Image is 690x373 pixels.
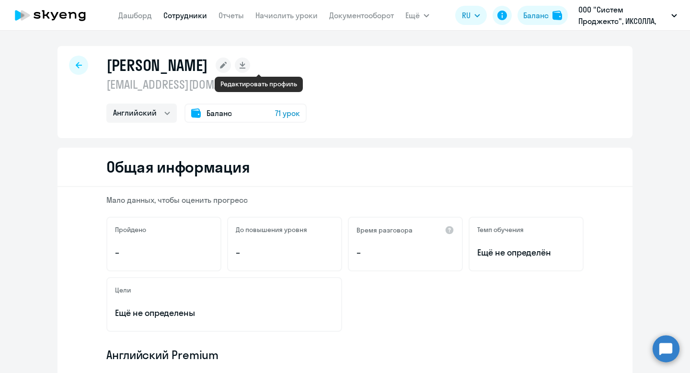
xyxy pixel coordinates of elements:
[115,307,333,319] p: Ещё не определены
[329,11,394,20] a: Документооборот
[106,157,250,176] h2: Общая информация
[356,226,413,234] h5: Время разговора
[517,6,568,25] button: Балансbalance
[578,4,667,27] p: ООО "Систем Проджектс", ИКСОЛЛА, ООО
[163,11,207,20] a: Сотрудники
[462,10,471,21] span: RU
[106,77,307,92] p: [EMAIL_ADDRESS][DOMAIN_NAME]
[106,195,584,205] p: Мало данных, чтобы оценить прогресс
[220,80,297,88] div: Редактировать профиль
[236,246,333,259] p: –
[574,4,682,27] button: ООО "Систем Проджектс", ИКСОЛЛА, ООО
[115,225,146,234] h5: Пройдено
[236,225,307,234] h5: До повышения уровня
[218,11,244,20] a: Отчеты
[455,6,487,25] button: RU
[523,10,549,21] div: Баланс
[207,107,232,119] span: Баланс
[275,107,300,119] span: 71 урок
[477,246,575,259] span: Ещё не определён
[477,225,524,234] h5: Темп обучения
[255,11,318,20] a: Начислить уроки
[356,246,454,259] p: –
[118,11,152,20] a: Дашборд
[115,286,131,294] h5: Цели
[106,347,218,362] span: Английский Premium
[115,246,213,259] p: –
[405,10,420,21] span: Ещё
[405,6,429,25] button: Ещё
[106,56,208,75] h1: [PERSON_NAME]
[552,11,562,20] img: balance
